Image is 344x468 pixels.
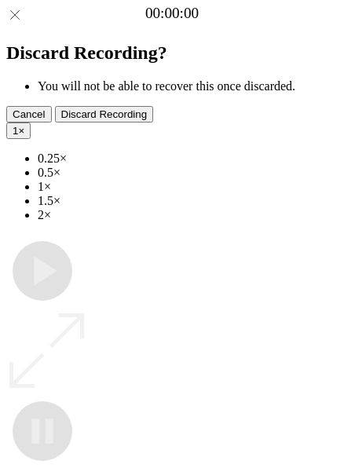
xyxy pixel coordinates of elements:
[13,125,18,137] span: 1
[38,180,338,194] li: 1×
[145,5,199,22] a: 00:00:00
[55,106,154,122] button: Discard Recording
[6,106,52,122] button: Cancel
[6,42,338,64] h2: Discard Recording?
[38,166,338,180] li: 0.5×
[38,194,338,208] li: 1.5×
[6,122,31,139] button: 1×
[38,152,338,166] li: 0.25×
[38,208,338,222] li: 2×
[38,79,338,93] li: You will not be able to recover this once discarded.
